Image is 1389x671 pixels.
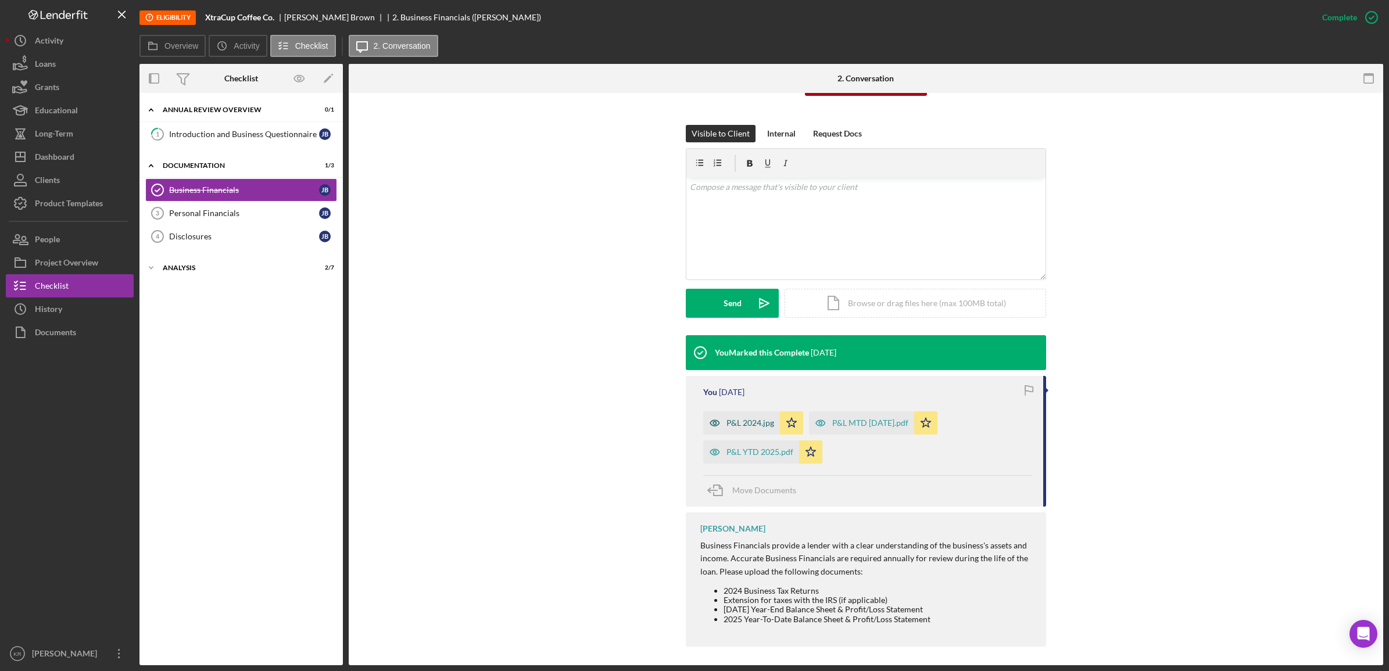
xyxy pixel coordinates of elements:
div: Eligibility [139,10,196,25]
button: P&L MTD [DATE].pdf [809,411,937,435]
div: Product Templates [35,192,103,218]
div: Open Intercom Messenger [1349,620,1377,648]
button: Activity [6,29,134,52]
div: Analysis [163,264,305,271]
a: Business FinancialsJB [145,178,337,202]
li: Extension for taxes with the IRS (if applicable) [724,595,1034,605]
button: Move Documents [703,476,808,505]
div: People [35,228,60,254]
a: 4DisclosuresJB [145,225,337,248]
div: 1 / 3 [313,162,334,169]
div: Long-Term [35,122,73,148]
div: Clients [35,168,60,195]
div: [PERSON_NAME] [700,524,765,533]
div: Request Docs [813,125,862,142]
div: J B [319,207,331,219]
div: J B [319,231,331,242]
button: Send [686,289,779,318]
div: P&L MTD [DATE].pdf [832,418,908,428]
div: Dashboard [35,145,74,171]
time: 2025-10-10 00:30 [811,348,836,357]
div: Send [724,289,742,318]
button: Complete [1311,6,1383,29]
div: Grants [35,76,59,102]
div: 2. Business Financials ([PERSON_NAME]) [392,13,541,22]
div: 2 / 7 [313,264,334,271]
label: Checklist [295,41,328,51]
button: Loans [6,52,134,76]
button: Activity [209,35,267,57]
button: KR[PERSON_NAME] [6,642,134,665]
button: Project Overview [6,251,134,274]
label: Overview [164,41,198,51]
button: Visible to Client [686,125,756,142]
div: This stage is no longer available as part of the standard workflow for Small Business Annual Revi... [139,10,196,25]
button: Checklist [6,274,134,297]
label: 2. Conversation [374,41,431,51]
div: You [703,387,717,397]
button: Checklist [270,35,336,57]
li: 2025 Year-To-Date Balance Sheet & Profit/Loss Statement [724,615,1034,624]
div: [PERSON_NAME] Brown [284,13,385,22]
div: P&L 2024.jpg [726,418,774,428]
div: Disclosures [169,232,319,241]
li: [DATE] Year-End Balance Sheet & Profit/Loss Statement [724,605,1034,614]
div: Internal [767,125,796,142]
tspan: 4 [156,233,160,240]
button: Educational [6,99,134,122]
span: Move Documents [732,485,796,495]
div: Annual Review Overview [163,106,305,113]
div: 0 / 1 [313,106,334,113]
button: Product Templates [6,192,134,215]
div: J B [319,128,331,140]
button: History [6,297,134,321]
button: Overview [139,35,206,57]
div: Checklist [224,74,258,83]
p: Business Financials provide a lender with a clear understanding of the business's assets and inco... [700,539,1034,578]
div: P&L YTD 2025.pdf [726,447,793,457]
li: 2024 Business Tax Returns [724,586,1034,595]
div: J B [319,184,331,196]
tspan: 3 [156,210,159,217]
button: Documents [6,321,134,344]
button: Request Docs [807,125,868,142]
button: Long-Term [6,122,134,145]
div: 2. Conversation [837,74,894,83]
button: Clients [6,168,134,192]
button: People [6,228,134,251]
tspan: 1 [156,130,159,138]
time: 2025-10-09 19:46 [719,387,744,397]
b: XtraCup Coffee Co. [205,13,274,22]
text: KR [13,651,21,657]
a: 3Personal FinancialsJB [145,202,337,225]
a: 1Introduction and Business QuestionnaireJB [145,123,337,146]
div: You Marked this Complete [715,348,809,357]
div: Documents [35,321,76,347]
div: Documentation [163,162,305,169]
button: Internal [761,125,801,142]
div: Project Overview [35,251,98,277]
div: Checklist [35,274,69,300]
div: Educational [35,99,78,125]
div: Business Financials [169,185,319,195]
div: [PERSON_NAME] [29,642,105,668]
button: 2. Conversation [349,35,438,57]
div: Activity [35,29,63,55]
div: Complete [1322,6,1357,29]
button: Grants [6,76,134,99]
div: Loans [35,52,56,78]
button: P&L 2024.jpg [703,411,803,435]
div: History [35,297,62,324]
div: Introduction and Business Questionnaire [169,130,319,139]
div: Personal Financials [169,209,319,218]
button: Dashboard [6,145,134,168]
